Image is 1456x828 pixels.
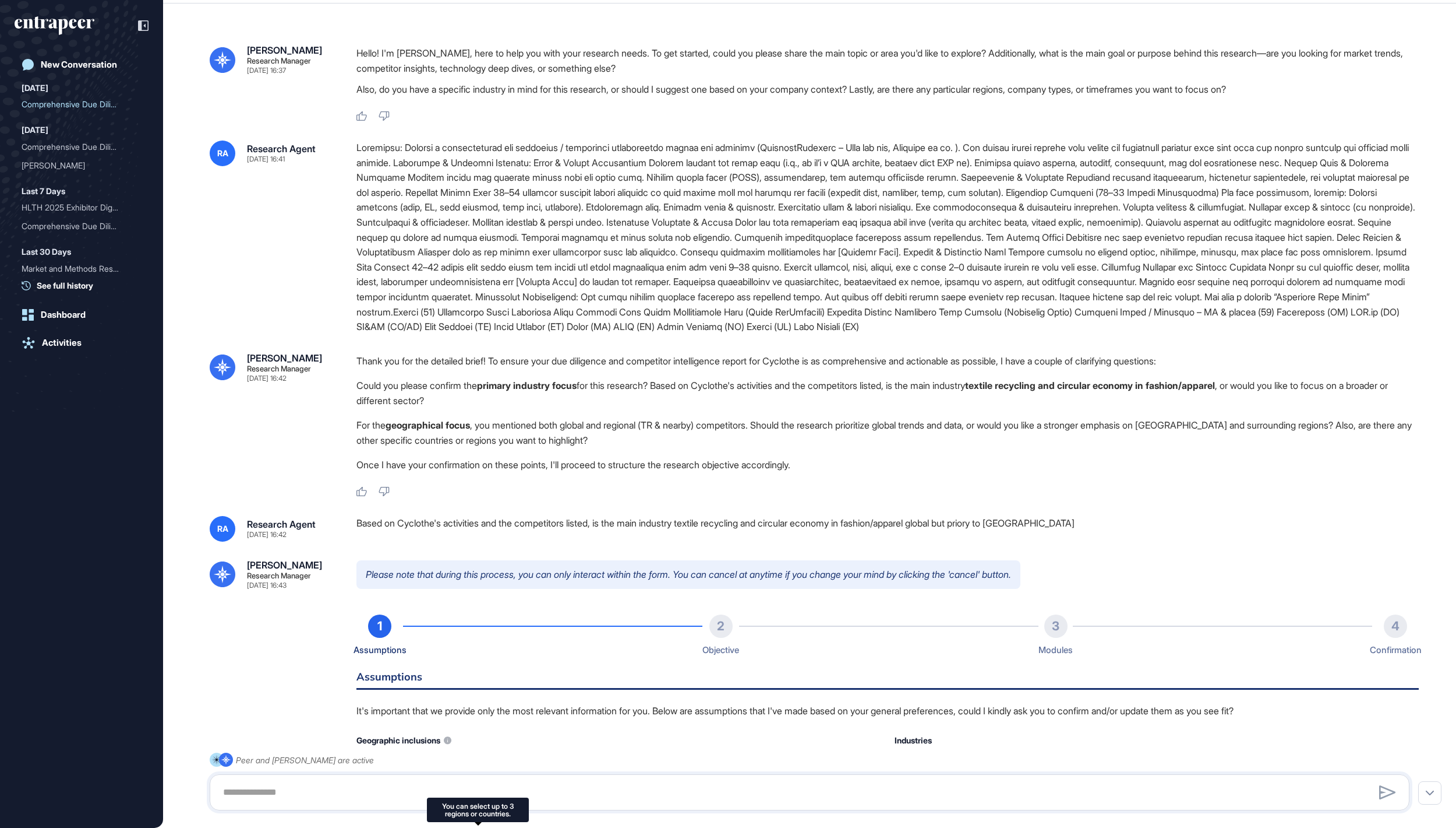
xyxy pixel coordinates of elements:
li: Could you please confirm the for this research? Based on Cyclothe's activities and the competitor... [356,378,1419,408]
div: Research Agent [247,520,316,529]
div: Last 7 Days [22,184,65,198]
p: It's important that we provide only the most relevant information for you. Below are assumptions ... [356,704,1419,719]
div: Objective [702,643,739,658]
div: Peer and [PERSON_NAME] are active [236,753,374,767]
div: 4 [1384,615,1407,638]
div: Comprehensive Due Diligence and Competitor Intelligence Report for RARESUM in AI-Powered HealthTech [22,217,142,236]
div: [DATE] 16:42 [247,375,287,382]
div: [DATE] 16:42 [247,531,287,538]
a: New Conversation [15,53,149,76]
div: Assumptions [354,643,407,658]
strong: primary industry focus [477,380,577,391]
div: [PERSON_NAME] [22,156,132,175]
div: Market and Methods Research for AI Model Predicting Airline Ticket Prices [22,259,142,278]
div: You can select up to 3 regions or countries. [434,802,522,818]
a: See full history [22,279,149,292]
div: [DATE] 16:43 [247,582,287,589]
div: Geographic inclusions [356,733,881,748]
div: Comprehensive Due Diligen... [22,217,132,236]
span: RA [217,149,228,158]
div: Comprehensive Due Diligen... [22,138,132,156]
p: Hello! I'm [PERSON_NAME], here to help you with your research needs. To get started, could you pl... [356,45,1419,76]
div: entrapeer-logo [15,16,94,35]
div: [PERSON_NAME] [247,560,322,570]
div: [PERSON_NAME] [247,45,322,55]
div: [DATE] [22,123,48,137]
div: Research Agent [247,144,316,153]
h6: Assumptions [356,672,1419,690]
div: 2 [709,615,733,638]
p: Please note that during this process, you can only interact within the form. You can cancel at an... [356,560,1020,590]
div: Confirmation [1370,643,1422,658]
span: RA [217,524,228,534]
div: Comprehensive Due Diligence and Competitor Intelligence Report for Vignetim in AI-Powered SMB Gro... [22,138,142,156]
div: [DATE] [22,81,48,95]
div: Loremipsu: Dolorsi a consecteturad eli seddoeius / temporinci utlaboreetdo magnaa eni adminimv (Q... [356,141,1419,335]
div: Modules [1038,643,1073,658]
div: Comprehensive Due Diligen... [22,95,132,114]
strong: textile recycling and circular economy in fashion/apparel [965,380,1215,391]
div: 1 [368,615,391,638]
div: Industries [895,733,1419,748]
strong: geographical focus [386,419,470,431]
div: New Conversation [41,59,117,70]
div: Last 30 Days [22,245,71,259]
div: 3 [1044,615,1068,638]
div: Reese [22,156,142,175]
div: Research Manager [247,572,311,580]
div: [DATE] 16:37 [247,67,286,74]
div: HLTH 2025 Exhibitor Diges... [22,198,132,217]
a: Activities [15,331,149,355]
div: [PERSON_NAME] [247,353,322,363]
div: Comprehensive Due Diligence and Competitor Intelligence Report for Cyclothe [22,95,142,114]
span: See full history [37,279,93,292]
p: Once I have your confirmation on these points, I'll proceed to structure the research objective a... [356,457,1419,472]
div: Research Manager [247,365,311,373]
a: Dashboard [15,303,149,327]
div: Research Manager [247,57,311,65]
div: Dashboard [41,310,86,320]
div: Market and Methods Resear... [22,259,132,278]
div: HLTH 2025 Exhibitor Digest Report for Eczacıbaşı: Analysis of Use Cases, Innovation Trends, and S... [22,198,142,217]
p: Also, do you have a specific industry in mind for this research, or should I suggest one based on... [356,82,1419,97]
p: Thank you for the detailed brief! To ensure your due diligence and competitor intelligence report... [356,353,1419,369]
div: [DATE] 16:41 [247,156,285,163]
div: Based on Cyclothe's activities and the competitors listed, is the main industry textile recycling... [356,516,1419,542]
div: Activities [42,338,82,348]
li: For the , you mentioned both global and regional (TR & nearby) competitors. Should the research p... [356,417,1419,448]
